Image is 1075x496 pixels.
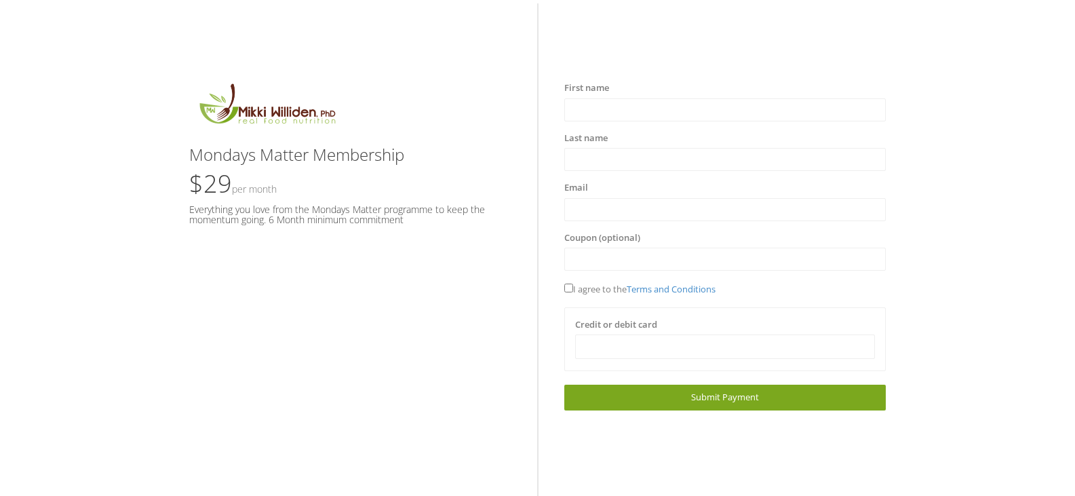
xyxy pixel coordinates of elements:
[584,341,865,353] iframe: Secure card payment input frame
[691,391,759,403] span: Submit Payment
[189,167,277,200] span: $29
[564,231,640,245] label: Coupon (optional)
[564,81,609,95] label: First name
[189,204,510,225] h5: Everything you love from the Mondays Matter programme to keep the momentum going. 6 Month minimum...
[627,283,716,295] a: Terms and Conditions
[564,132,608,145] label: Last name
[232,183,277,195] small: Per Month
[564,181,588,195] label: Email
[189,81,344,132] img: MikkiLogoMain.png
[575,318,657,332] label: Credit or debit card
[564,283,716,295] span: I agree to the
[189,146,510,164] h3: Mondays Matter Membership
[564,385,885,410] a: Submit Payment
